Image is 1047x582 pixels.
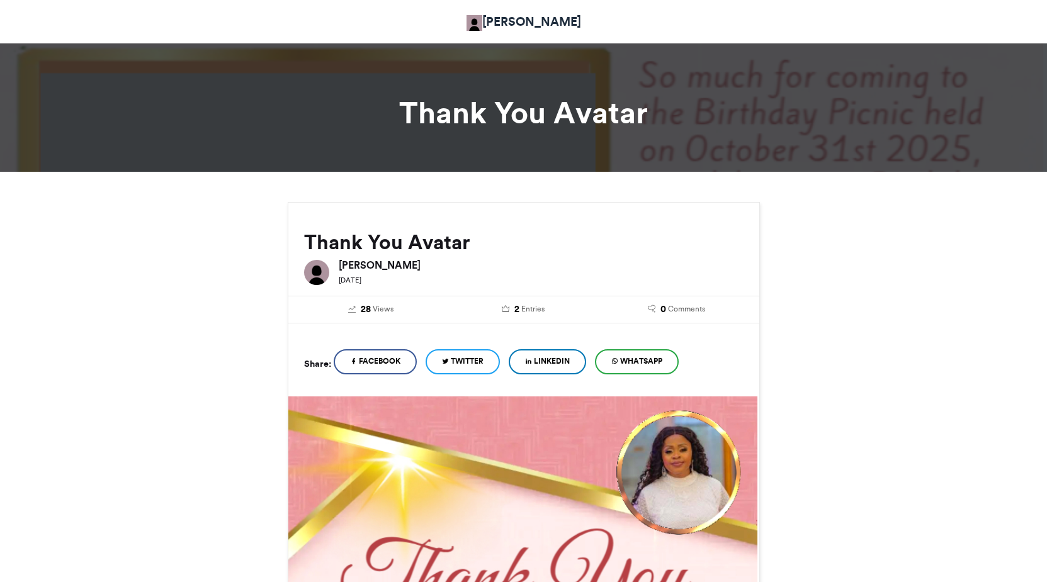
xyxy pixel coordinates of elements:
img: EMMANUEL AYOMPE [467,15,482,31]
span: 0 [660,303,666,316]
a: 28 Views [304,303,438,316]
span: 2 [514,303,519,316]
a: 0 Comments [609,303,744,316]
span: Views [373,303,393,315]
h6: [PERSON_NAME] [339,260,744,270]
span: Facebook [359,355,400,367]
h1: Thank You Avatar [174,98,873,128]
h5: Share: [304,355,331,372]
h2: Thank You Avatar [304,231,744,254]
a: LinkedIn [509,349,586,374]
span: 28 [361,303,371,316]
a: WhatsApp [595,349,679,374]
a: Twitter [426,349,500,374]
small: [DATE] [339,276,361,284]
span: WhatsApp [620,355,662,367]
a: [PERSON_NAME] [467,13,581,31]
span: Twitter [451,355,484,367]
span: Comments [668,303,705,315]
img: EMMANUEL AYOMPE [304,260,329,285]
span: LinkedIn [534,355,570,367]
a: 2 Entries [456,303,591,316]
span: Entries [521,303,545,315]
a: Facebook [334,349,417,374]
